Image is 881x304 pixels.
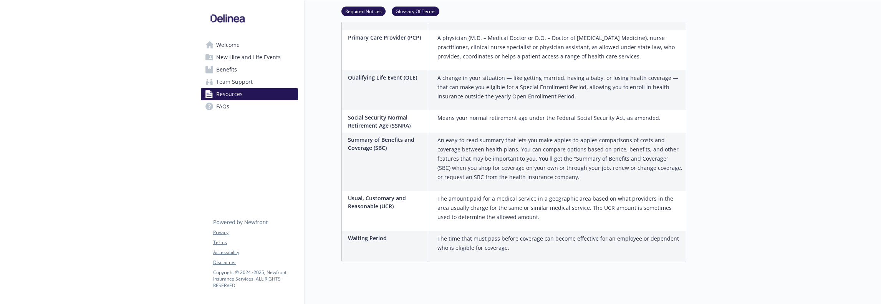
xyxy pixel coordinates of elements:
[216,39,240,51] span: Welcome
[216,51,281,63] span: New Hire and Life Events
[213,239,298,246] a: Terms
[216,88,243,100] span: Resources
[437,73,683,101] p: A change in your situation — like getting married, having a baby, or losing health coverage — tha...
[213,269,298,289] p: Copyright © 2024 - 2025 , Newfront Insurance Services, ALL RIGHTS RESERVED
[348,73,425,81] p: Qualifying Life Event (QLE)
[348,33,425,42] p: Primary Care Provider (PCP)
[201,39,298,51] a: Welcome
[216,76,253,88] span: Team Support
[201,51,298,63] a: New Hire and Life Events
[201,76,298,88] a: Team Support
[348,113,425,130] p: Social Security Normal Retirement Age (SSNRA)
[213,249,298,256] a: Accessibility
[201,100,298,113] a: FAQs
[216,100,229,113] span: FAQs
[437,113,661,123] p: Means your normal retirement age under the Federal Social Security Act, as amended.
[348,234,425,242] p: Waiting Period
[437,234,683,253] p: The time that must pass before coverage can become effective for an employee or dependent who is ...
[201,63,298,76] a: Benefits
[213,259,298,266] a: Disclaimer
[348,194,425,210] p: Usual, Customary and Reasonable (UCR)
[437,33,683,61] p: A physician (M.D. – Medical Doctor or D.O. – Doctor of [MEDICAL_DATA] Medicine), nurse practition...
[437,136,683,182] p: An easy-to-read summary that lets you make apples-to-apples comparisons of costs and coverage bet...
[437,194,683,222] p: The amount paid for a medical service in a geographic area based on what providers in the area us...
[341,7,386,15] a: Required Notices
[213,229,298,236] a: Privacy
[392,7,439,15] a: Glossary Of Terms
[201,88,298,100] a: Resources
[216,63,237,76] span: Benefits
[348,136,425,152] p: Summary of Benefits and Coverage (SBC)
